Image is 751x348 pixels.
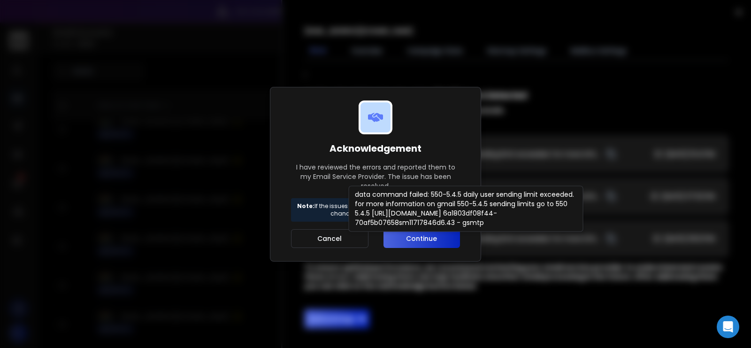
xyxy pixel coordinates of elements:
[297,202,314,210] strong: Note:
[349,186,583,232] div: data command failed: 550-5.4.5 daily user sending limit exceeded. for more information on gmail 5...
[305,68,728,328] div: ;
[291,162,460,191] p: I have reviewed the errors and reported them to my Email Service Provider. The issue has been res...
[717,316,739,338] div: Open Intercom Messenger
[291,229,368,248] button: Cancel
[291,142,460,155] h1: Acknowledgement
[383,229,460,248] button: Continue
[295,202,456,217] p: If the issues haven't been resolved, there is a high chance they may occur again.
